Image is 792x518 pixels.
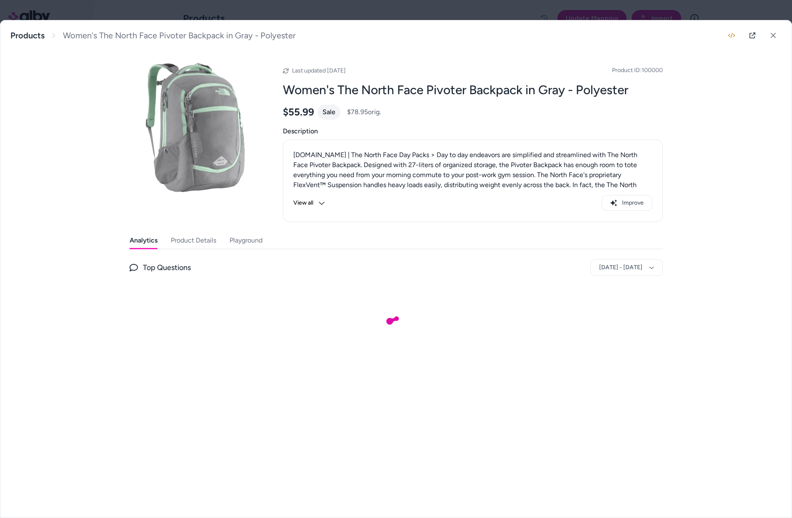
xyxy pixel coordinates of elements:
a: Products [10,30,45,41]
img: the-north-face-pivoter-backpack-women-s-.jpg [130,60,263,194]
span: Last updated [DATE] [292,67,346,74]
h2: Women's The North Face Pivoter Backpack in Gray - Polyester [283,82,663,98]
button: Product Details [171,232,216,249]
nav: breadcrumb [10,30,296,41]
button: Playground [230,232,262,249]
span: Women's The North Face Pivoter Backpack in Gray - Polyester [63,30,296,41]
button: Analytics [130,232,157,249]
span: $78.95 orig. [347,107,381,117]
span: Description [283,126,663,136]
div: Sale [317,105,340,120]
span: Top Questions [143,262,191,273]
button: View all [293,195,325,211]
button: [DATE] - [DATE] [590,259,663,276]
button: Improve [602,195,652,211]
p: [DOMAIN_NAME] | The North Face Day Packs > Day to day endeavors are simplified and streamlined wi... [293,150,652,250]
span: Product ID: 100000 [612,66,663,75]
span: $55.99 [283,106,314,118]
